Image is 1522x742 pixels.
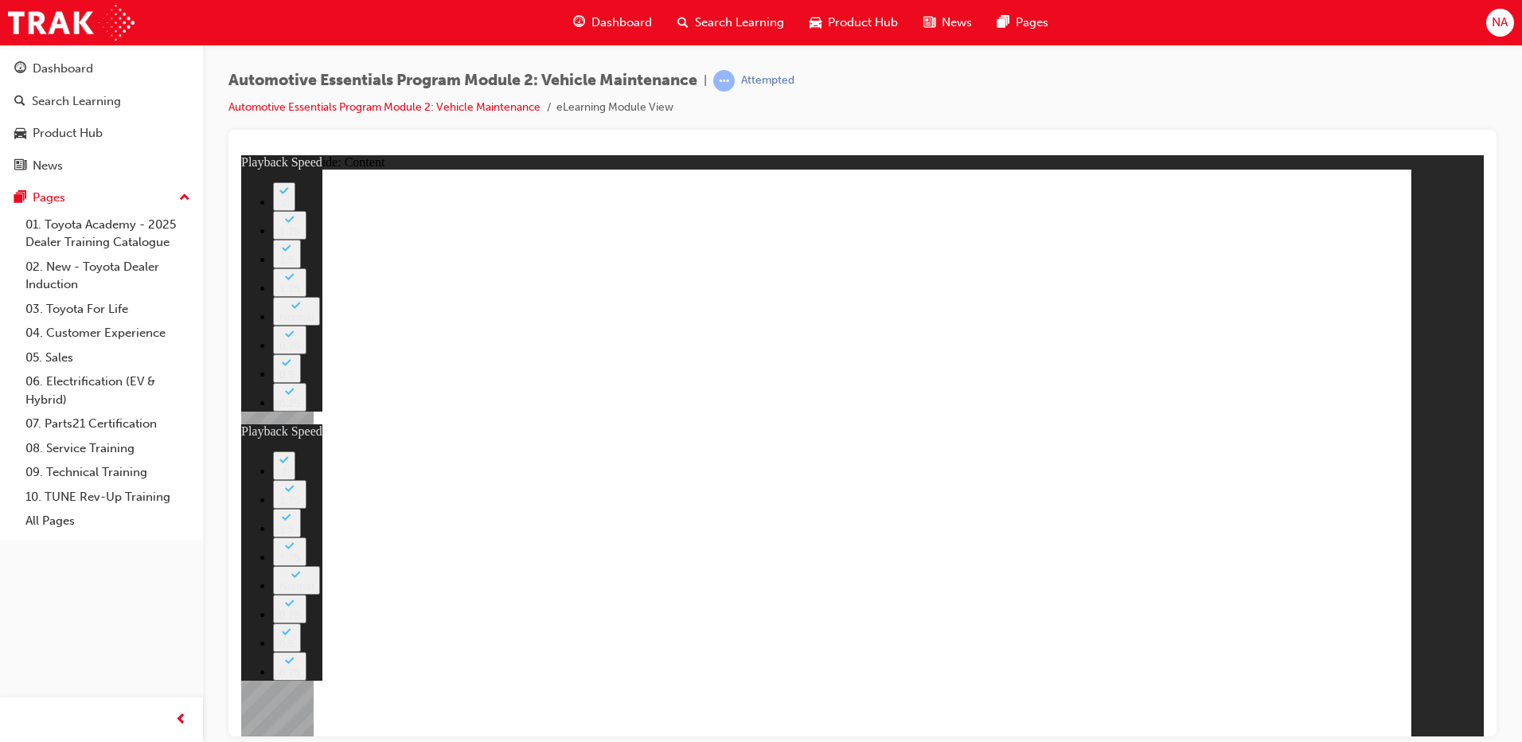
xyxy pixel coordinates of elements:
[741,73,794,88] div: Attempted
[797,6,911,39] a: car-iconProduct Hub
[810,13,821,33] span: car-icon
[695,14,784,32] span: Search Learning
[228,72,697,90] span: Automotive Essentials Program Module 2: Vehicle Maintenance
[997,13,1009,33] span: pages-icon
[573,13,585,33] span: guage-icon
[19,369,197,412] a: 06. Electrification (EV & Hybrid)
[14,191,26,205] span: pages-icon
[6,151,197,181] a: News
[911,6,985,39] a: news-iconNews
[591,14,652,32] span: Dashboard
[228,100,541,114] a: Automotive Essentials Program Module 2: Vehicle Maintenance
[985,6,1061,39] a: pages-iconPages
[33,124,103,143] div: Product Hub
[828,14,898,32] span: Product Hub
[14,159,26,174] span: news-icon
[6,51,197,183] button: DashboardSearch LearningProduct HubNews
[6,183,197,213] button: Pages
[6,119,197,148] a: Product Hub
[19,213,197,255] a: 01. Toyota Academy - 2025 Dealer Training Catalogue
[8,5,135,41] img: Trak
[19,509,197,533] a: All Pages
[33,157,63,175] div: News
[1486,9,1514,37] button: NA
[14,95,25,109] span: search-icon
[19,346,197,370] a: 05. Sales
[1492,14,1508,32] span: NA
[14,127,26,141] span: car-icon
[19,485,197,510] a: 10. TUNE Rev-Up Training
[560,6,665,39] a: guage-iconDashboard
[923,13,935,33] span: news-icon
[1016,14,1048,32] span: Pages
[19,436,197,461] a: 08. Service Training
[179,188,190,209] span: up-icon
[14,62,26,76] span: guage-icon
[704,72,707,90] span: |
[19,255,197,297] a: 02. New - Toyota Dealer Induction
[33,60,93,78] div: Dashboard
[175,710,187,730] span: prev-icon
[19,412,197,436] a: 07. Parts21 Certification
[713,70,735,92] span: learningRecordVerb_ATTEMPT-icon
[677,13,689,33] span: search-icon
[19,460,197,485] a: 09. Technical Training
[19,321,197,346] a: 04. Customer Experience
[556,99,673,117] li: eLearning Module View
[32,92,121,111] div: Search Learning
[19,297,197,322] a: 03. Toyota For Life
[942,14,972,32] span: News
[6,54,197,84] a: Dashboard
[6,87,197,116] a: Search Learning
[33,189,65,207] div: Pages
[665,6,797,39] a: search-iconSearch Learning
